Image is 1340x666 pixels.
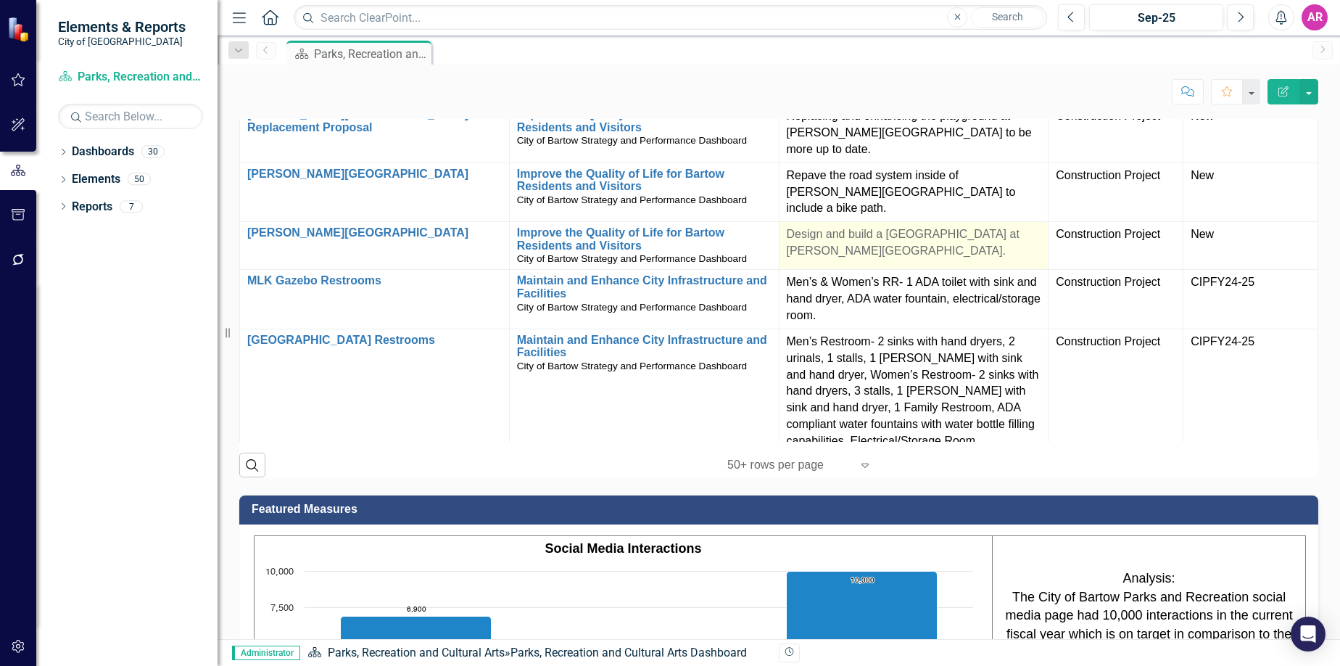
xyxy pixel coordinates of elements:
td: Double-Click to Edit [779,222,1049,270]
a: Improve the Quality of Life for Bartow Residents and Visitors [517,108,772,133]
text: 10,000 [851,577,874,584]
span: Elements & Reports [58,18,186,36]
td: Double-Click to Edit [1183,222,1318,270]
p: Replacing and enhancing the playground at [PERSON_NAME][GEOGRAPHIC_DATA] to be more up to date. [787,108,1041,158]
div: 7 [120,200,143,213]
a: Parks, Recreation and Cultural Arts [58,69,203,86]
td: Double-Click to Edit [1183,270,1318,329]
td: Double-Click to Edit [1183,163,1318,222]
input: Search ClearPoint... [294,5,1047,30]
button: Sep-25 [1089,4,1223,30]
span: New [1191,228,1214,240]
img: ClearPoint Strategy [7,17,33,42]
div: 50 [128,173,151,186]
div: » [307,645,768,662]
td: Double-Click to Edit [1183,104,1318,163]
td: Double-Click to Edit Right Click for Context Menu [509,270,779,329]
a: Elements [72,171,120,188]
span: Construction Project [1056,228,1160,240]
small: City of [GEOGRAPHIC_DATA] [58,36,186,47]
span: CIPFY24-25 [1191,335,1254,348]
p: Repave the road system inside of [PERSON_NAME][GEOGRAPHIC_DATA] to include a bike path. [787,168,1041,218]
td: Double-Click to Edit [779,329,1049,454]
a: [PERSON_NAME][GEOGRAPHIC_DATA] [247,168,502,181]
strong: Social Media Interactions [545,541,701,556]
text: 10,000 [265,567,294,577]
a: MLK Gazebo Restrooms [247,274,502,287]
td: Double-Click to Edit Right Click for Context Menu [240,270,510,329]
div: Parks, Recreation and Cultural Arts Dashboard [510,646,747,659]
a: Dashboards [72,144,134,160]
span: New [1191,169,1214,181]
div: 30 [141,146,165,158]
a: Parks, Recreation and Cultural Arts [328,646,505,659]
td: Double-Click to Edit [1183,329,1318,454]
h3: Featured Measures [252,503,1311,516]
button: Search [971,7,1043,28]
td: Double-Click to Edit Right Click for Context Menu [509,104,779,163]
td: Double-Click to Edit [779,270,1049,329]
td: Double-Click to Edit Right Click for Context Menu [240,329,510,454]
td: Double-Click to Edit Right Click for Context Menu [509,329,779,454]
a: Maintain and Enhance City Infrastructure and Facilities [517,334,772,359]
td: Double-Click to Edit [1049,222,1183,270]
text: 7,500 [270,604,294,613]
span: City of Bartow Strategy and Performance Dashboard [517,253,747,264]
a: Improve the Quality of Life for Bartow Residents and Visitors [517,226,772,252]
span: CIPFY24-25 [1191,276,1254,288]
input: Search Below... [58,104,203,129]
td: Double-Click to Edit [779,104,1049,163]
span: City of Bartow Strategy and Performance Dashboard [517,361,747,371]
td: Double-Click to Edit Right Click for Context Menu [240,222,510,270]
span: Construction Project [1056,335,1160,348]
span: Search [992,11,1023,22]
td: Double-Click to Edit [1049,329,1183,454]
td: Double-Click to Edit Right Click for Context Menu [240,104,510,163]
td: Double-Click to Edit [779,163,1049,222]
div: Open Intercom Messenger [1291,617,1325,651]
span: Construction Project [1056,276,1160,288]
span: Administrator [232,646,300,660]
a: [PERSON_NAME][GEOGRAPHIC_DATA] [247,226,502,239]
td: Double-Click to Edit Right Click for Context Menu [509,222,779,270]
a: Reports [72,199,112,215]
p: Men’s Restroom- 2 sinks with hand dryers, 2 urinals, 1 stalls, 1 [PERSON_NAME] with sink and hand... [787,334,1041,450]
text: 6,900 [407,606,426,613]
span: City of Bartow Strategy and Performance Dashboard [517,302,747,313]
td: Double-Click to Edit Right Click for Context Menu [240,163,510,222]
span: City of Bartow Strategy and Performance Dashboard [517,194,747,205]
a: Maintain and Enhance City Infrastructure and Facilities [517,274,772,300]
p: The City of Bartow Parks and Recreation social media page had 10,000 interactions in the current ... [996,588,1302,663]
td: Double-Click to Edit [1049,104,1183,163]
td: Double-Click to Edit [1049,163,1183,222]
a: [GEOGRAPHIC_DATA] Restrooms [247,334,502,347]
td: Double-Click to Edit [1049,270,1183,329]
a: [PERSON_NAME][GEOGRAPHIC_DATA] Replacement Proposal [247,108,502,133]
span: Construction Project [1056,169,1160,181]
div: Sep-25 [1094,9,1218,27]
button: AR [1302,4,1328,30]
a: Improve the Quality of Life for Bartow Residents and Visitors [517,168,772,193]
div: Parks, Recreation and Cultural Arts Dashboard [314,45,428,63]
td: Double-Click to Edit Right Click for Context Menu [509,163,779,222]
span: City of Bartow Strategy and Performance Dashboard [517,135,747,146]
p: Design and build a [GEOGRAPHIC_DATA] at [PERSON_NAME][GEOGRAPHIC_DATA]. [787,226,1041,260]
p: Men’s & Women’s RR- 1 ADA toilet with sink and hand dryer, ADA water fountain, electrical/storage... [787,274,1041,324]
